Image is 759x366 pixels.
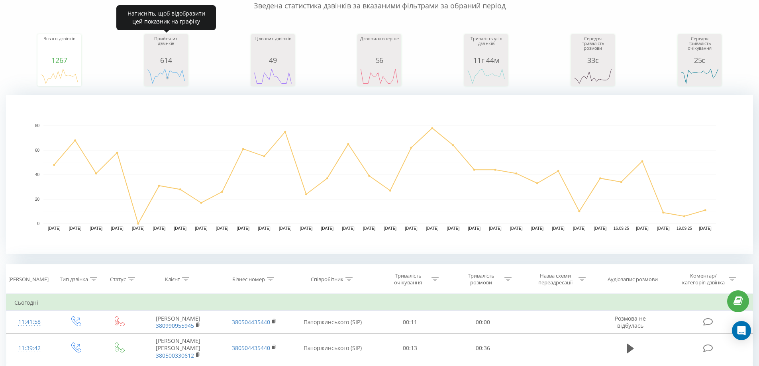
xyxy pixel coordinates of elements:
span: Розмова не відбулась [615,315,646,329]
div: Статус [110,276,126,283]
text: [DATE] [321,226,333,231]
td: 00:36 [447,334,520,363]
a: 380500330612 [156,352,194,359]
div: 1267 [39,56,79,64]
text: [DATE] [594,226,607,231]
text: [DATE] [69,226,82,231]
div: Коментар/категорія дзвінка [680,272,727,286]
div: [PERSON_NAME] [8,276,49,283]
a: 380504435440 [232,344,270,352]
a: 380504435440 [232,318,270,326]
text: 40 [35,172,40,177]
div: 11:39:42 [14,341,45,356]
a: 380990955945 [156,322,194,329]
div: Натисніть, щоб відобразити цей показник на графіку [116,5,216,30]
div: Співробітник [311,276,343,283]
text: [DATE] [699,226,712,231]
text: [DATE] [636,226,649,231]
div: Середня тривалість розмови [573,36,613,56]
svg: A chart. [39,64,79,88]
text: [DATE] [489,226,502,231]
text: [DATE] [426,226,439,231]
div: Тип дзвінка [60,276,88,283]
text: [DATE] [216,226,229,231]
text: [DATE] [258,226,271,231]
text: [DATE] [90,226,103,231]
text: [DATE] [132,226,145,231]
div: 56 [359,56,399,64]
svg: A chart. [359,64,399,88]
text: [DATE] [531,226,544,231]
div: 33с [573,56,613,64]
div: Тривалість розмови [460,272,502,286]
div: Аудіозапис розмови [608,276,658,283]
text: [DATE] [657,226,670,231]
svg: A chart. [466,64,506,88]
svg: A chart. [253,64,293,88]
div: Бізнес номер [232,276,265,283]
div: Дзвонили вперше [359,36,399,56]
div: 11г 44м [466,56,506,64]
text: [DATE] [384,226,397,231]
div: Тривалість очікування [387,272,430,286]
text: 0 [37,221,39,226]
td: 00:00 [447,311,520,334]
text: [DATE] [279,226,292,231]
text: [DATE] [510,226,523,231]
td: Паторжинського (SIP) [292,334,374,363]
svg: A chart. [680,64,720,88]
text: [DATE] [363,226,376,231]
text: [DATE] [174,226,186,231]
text: [DATE] [468,226,481,231]
div: Цільових дзвінків [253,36,293,56]
text: 20 [35,197,40,202]
td: Сьогодні [6,295,753,311]
svg: A chart. [573,64,613,88]
text: [DATE] [405,226,418,231]
text: [DATE] [573,226,586,231]
text: [DATE] [300,226,313,231]
td: 00:13 [374,334,447,363]
text: [DATE] [447,226,460,231]
text: 16.09.25 [614,226,629,231]
div: 49 [253,56,293,64]
div: Клієнт [165,276,180,283]
div: Середня тривалість очікування [680,36,720,56]
td: Паторжинського (SIP) [292,311,374,334]
text: [DATE] [111,226,124,231]
div: Всього дзвінків [39,36,79,56]
div: Прийнятих дзвінків [146,36,186,56]
text: [DATE] [552,226,565,231]
text: 60 [35,148,40,153]
td: ⁨[PERSON_NAME] [PERSON_NAME] [140,334,216,363]
td: [PERSON_NAME] [140,311,216,334]
div: 614 [146,56,186,64]
td: 00:11 [374,311,447,334]
div: 25с [680,56,720,64]
text: 80 [35,123,40,128]
div: Назва схеми переадресації [534,272,577,286]
text: [DATE] [153,226,166,231]
text: [DATE] [237,226,250,231]
div: Тривалість усіх дзвінків [466,36,506,56]
div: Open Intercom Messenger [732,321,751,340]
text: [DATE] [342,226,355,231]
text: [DATE] [195,226,208,231]
svg: A chart. [146,64,186,88]
svg: A chart. [6,95,753,254]
text: 19.09.25 [677,226,692,231]
div: 11:41:58 [14,314,45,330]
text: [DATE] [48,226,61,231]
